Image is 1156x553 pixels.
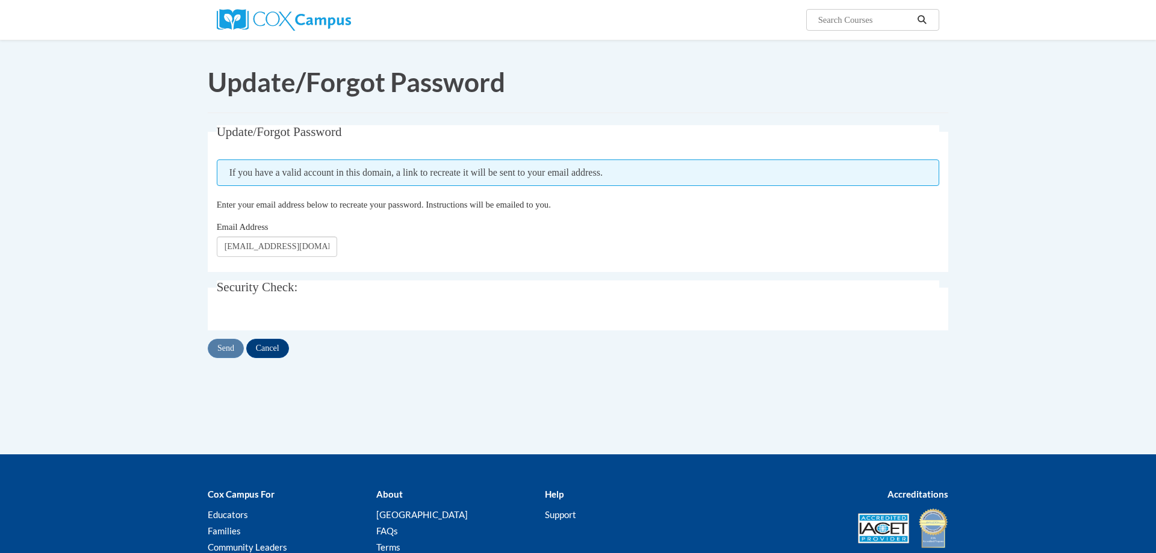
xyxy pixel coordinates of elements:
[208,525,241,536] a: Families
[208,489,275,499] b: Cox Campus For
[918,507,948,549] img: IDA® Accredited
[913,13,931,27] button: Search
[376,489,403,499] b: About
[217,159,940,186] span: If you have a valid account in this domain, a link to recreate it will be sent to your email addr...
[246,339,289,358] input: Cancel
[217,222,269,232] span: Email Address
[217,280,298,294] span: Security Check:
[887,489,948,499] b: Accreditations
[545,489,564,499] b: Help
[217,125,342,139] span: Update/Forgot Password
[217,236,337,257] input: Email
[376,542,400,552] a: Terms
[545,509,576,520] a: Support
[208,509,248,520] a: Educators
[217,200,551,209] span: Enter your email address below to recreate your password. Instructions will be emailed to you.
[917,16,928,25] i: 
[376,525,398,536] a: FAQs
[858,513,909,543] img: Accredited IACET® Provider
[376,509,468,520] a: [GEOGRAPHIC_DATA]
[217,9,351,31] img: Cox Campus
[208,66,505,97] span: Update/Forgot Password
[817,13,913,27] input: Search Courses
[217,14,351,24] a: Cox Campus
[208,542,287,552] a: Community Leaders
